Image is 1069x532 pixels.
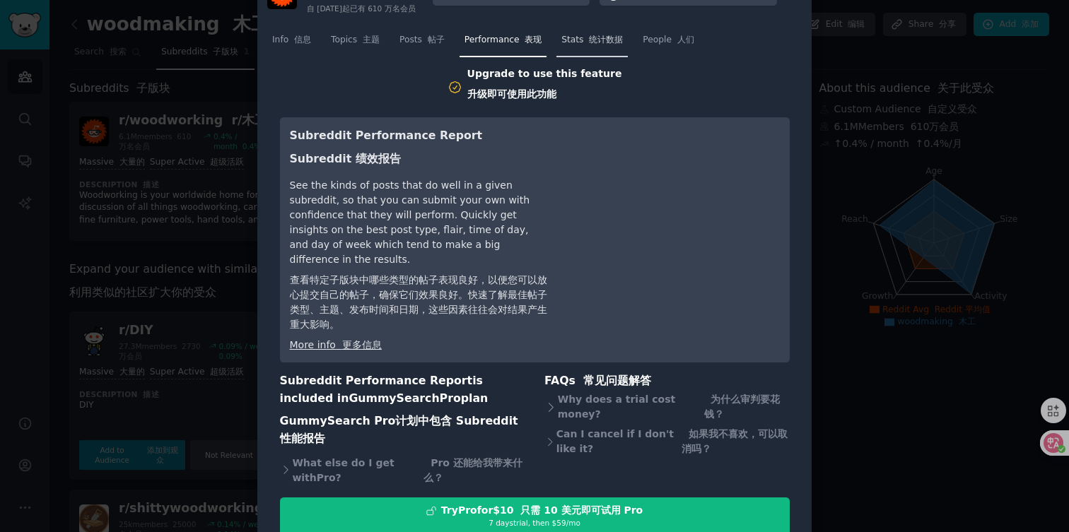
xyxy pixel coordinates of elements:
font: 更多信息 [342,339,382,350]
font: 查看特定子版块中哪些类型的帖子表现良好，以便您可以放心提交自己的帖子，确保它们效果良好。快速了解最佳帖子类型、主题、发布时间和日期，这些因素往往会对结果产生重大影响。 [290,274,547,330]
font: 信息 [294,35,311,45]
font: 主题 [363,35,380,45]
div: Can I cancel if I don't like it? [544,425,790,459]
a: Info 信息 [267,29,316,58]
span: Posts [399,34,445,47]
font: 表现 [525,35,542,45]
font: 自 [DATE]起已有 610 万名会员 [307,4,416,13]
div: See the kinds of posts that do well in a given subreddit, so that you can submit your own with co... [290,178,548,338]
font: 统计数据 [589,35,623,45]
font: 如果我不喜欢，可以取消吗？ [682,428,788,454]
div: Try Pro for $10 [441,503,643,518]
div: Why does a trial cost money? [544,390,790,425]
span: Stats [561,34,623,47]
font: 为什么审判要花钱？ [704,394,781,420]
h3: FAQs [544,372,790,390]
font: 人们 [677,35,694,45]
a: More info 更多信息 [290,339,382,350]
span: People [643,34,694,47]
a: Posts 帖子 [395,29,450,58]
div: What else do I get with Pro ? [280,453,525,487]
font: 常见问题解答 [583,374,651,387]
h3: Subreddit Performance Report is included in plan [280,372,525,453]
font: Pro 还能给我带来什么？ [423,457,522,483]
span: Info [272,34,311,47]
font: 只需 10 美元即可试用 Pro [520,504,643,516]
a: Stats 统计数据 [556,29,628,58]
a: Performance 表现 [460,29,547,58]
a: Topics 主题 [326,29,385,58]
span: GummySearch Pro [349,391,460,405]
div: Upgrade to use this feature [467,66,622,107]
font: 计划中包含 Subreddit 性能报告 [280,414,518,445]
span: Topics [331,34,380,47]
a: People 人们 [638,29,699,58]
font: Subreddit 绩效报告 [290,152,401,165]
h3: Subreddit Performance Report [290,127,548,173]
span: GummySearch Pro [280,414,396,427]
iframe: YouTube video player [568,127,780,233]
span: Performance [465,34,542,47]
font: 帖子 [428,35,445,45]
font: 升级即可使用此功能 [467,88,556,100]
